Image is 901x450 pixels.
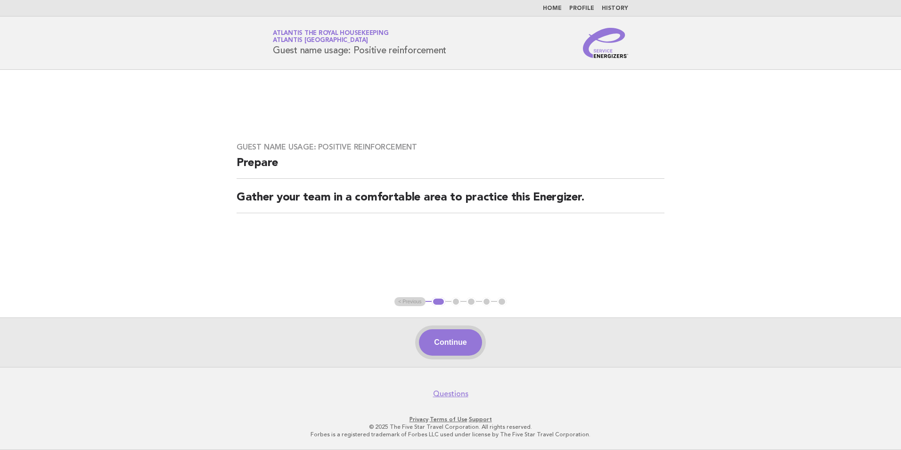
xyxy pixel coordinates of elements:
[162,423,739,431] p: © 2025 The Five Star Travel Corporation. All rights reserved.
[237,156,664,179] h2: Prepare
[569,6,594,11] a: Profile
[162,416,739,423] p: · ·
[237,142,664,152] h3: Guest name usage: Positive reinforcement
[162,431,739,438] p: Forbes is a registered trademark of Forbes LLC used under license by The Five Star Travel Corpora...
[410,416,428,423] a: Privacy
[602,6,628,11] a: History
[273,38,368,44] span: Atlantis [GEOGRAPHIC_DATA]
[273,31,446,55] h1: Guest name usage: Positive reinforcement
[273,30,388,43] a: Atlantis the Royal HousekeepingAtlantis [GEOGRAPHIC_DATA]
[583,28,628,58] img: Service Energizers
[469,416,492,423] a: Support
[543,6,562,11] a: Home
[430,416,467,423] a: Terms of Use
[237,190,664,213] h2: Gather your team in a comfortable area to practice this Energizer.
[419,329,482,356] button: Continue
[432,297,445,307] button: 1
[433,389,468,399] a: Questions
